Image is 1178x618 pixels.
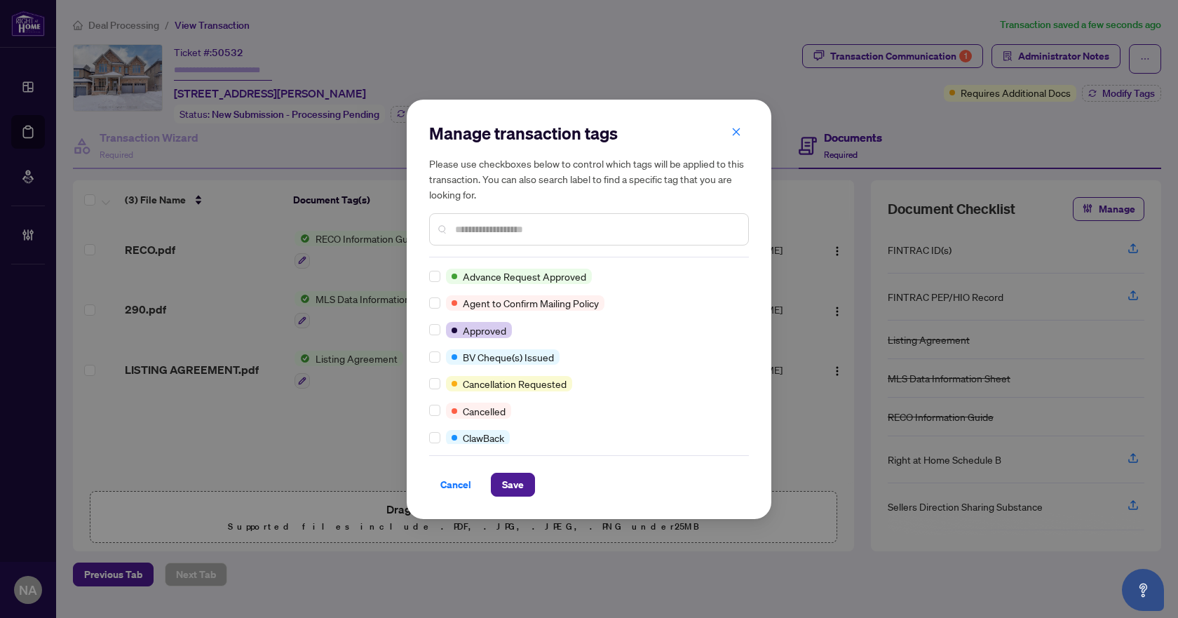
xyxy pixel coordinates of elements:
span: Cancel [440,473,471,496]
span: Save [502,473,524,496]
span: close [731,127,741,137]
button: Open asap [1122,569,1164,611]
span: Cancellation Requested [463,376,567,391]
span: Agent to Confirm Mailing Policy [463,295,599,311]
span: BV Cheque(s) Issued [463,349,554,365]
h2: Manage transaction tags [429,122,749,145]
span: ClawBack [463,430,504,445]
span: Cancelled [463,403,506,419]
h5: Please use checkboxes below to control which tags will be applied to this transaction. You can al... [429,156,749,202]
button: Save [491,473,535,497]
span: Advance Request Approved [463,269,586,284]
span: Approved [463,323,506,338]
button: Cancel [429,473,482,497]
